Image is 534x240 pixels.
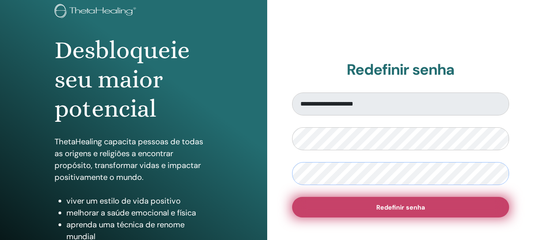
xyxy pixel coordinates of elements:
p: ThetaHealing capacita pessoas de todas as origens e religiões a encontrar propósito, transformar ... [55,136,213,183]
h1: Desbloqueie seu maior potencial [55,36,213,124]
li: viver um estilo de vida positivo [66,195,213,207]
h2: Redefinir senha [292,61,509,79]
button: Redefinir senha [292,197,509,217]
span: Redefinir senha [376,203,425,212]
li: melhorar a saúde emocional e física [66,207,213,219]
